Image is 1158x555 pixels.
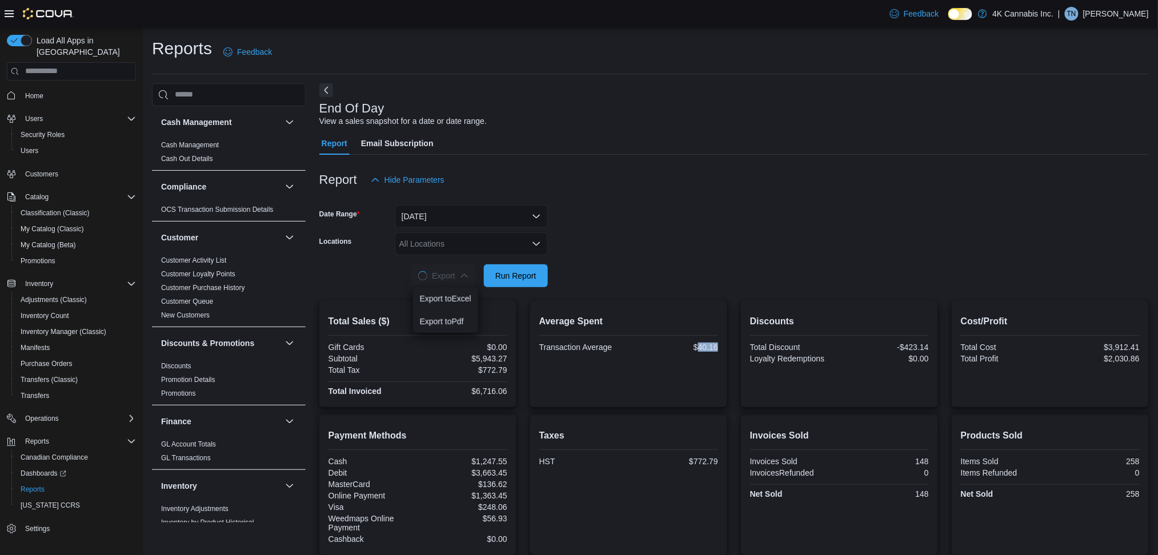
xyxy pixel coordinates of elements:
span: Promotions [161,389,196,398]
span: GL Account Totals [161,440,216,449]
button: Operations [2,411,141,427]
div: $772.79 [420,365,507,375]
span: Purchase Orders [16,357,136,371]
span: [US_STATE] CCRS [21,501,80,510]
button: Inventory [21,277,58,291]
div: Finance [152,437,306,469]
button: Customers [2,166,141,182]
button: Home [2,87,141,104]
div: 0 [842,468,929,477]
button: [US_STATE] CCRS [11,497,141,513]
div: Total Discount [750,343,838,352]
a: Reports [16,482,49,496]
span: Inventory Manager (Classic) [16,325,136,339]
span: Catalog [25,192,49,202]
span: Customer Purchase History [161,283,245,292]
span: Export to Pdf [420,317,471,326]
span: Manifests [21,343,50,352]
h2: Total Sales ($) [328,315,507,328]
span: Reports [21,435,136,448]
button: Security Roles [11,127,141,143]
button: LoadingExport [411,264,475,287]
div: 0 [1052,468,1140,477]
div: Gift Cards [328,343,416,352]
a: My Catalog (Classic) [16,222,89,236]
button: Reports [2,433,141,449]
a: Users [16,144,43,158]
span: Reports [16,482,136,496]
div: $5,943.27 [420,354,507,363]
button: Catalog [2,189,141,205]
span: Classification (Classic) [21,208,90,218]
span: Canadian Compliance [16,451,136,464]
a: Cash Out Details [161,155,213,163]
div: $56.93 [420,514,507,523]
span: Purchase Orders [21,359,73,368]
span: Feedback [237,46,272,58]
div: View a sales snapshot for a date or date range. [319,115,487,127]
div: Items Sold [961,457,1048,466]
span: My Catalog (Classic) [16,222,136,236]
div: Cashback [328,534,416,544]
a: Inventory Adjustments [161,505,229,513]
div: Compliance [152,203,306,221]
span: Users [25,114,43,123]
div: $3,663.45 [420,468,507,477]
h3: Discounts & Promotions [161,337,254,349]
div: Tomas Nunez [1065,7,1079,21]
div: InvoicesRefunded [750,468,838,477]
strong: Total Invoiced [328,387,382,396]
a: Adjustments (Classic) [16,293,91,307]
a: GL Account Totals [161,440,216,448]
div: Total Profit [961,354,1048,363]
a: Transfers (Classic) [16,373,82,387]
input: Dark Mode [948,8,972,20]
button: [DATE] [395,205,548,228]
button: Finance [283,415,296,428]
button: Export toPdf [413,310,478,333]
div: Subtotal [328,354,416,363]
p: | [1058,7,1060,21]
div: $136.62 [420,480,507,489]
label: Locations [319,237,352,246]
div: Online Payment [328,491,416,500]
button: Run Report [484,264,548,287]
div: Weedmaps Online Payment [328,514,416,532]
a: Feedback [885,2,943,25]
a: Classification (Classic) [16,206,94,220]
button: Manifests [11,340,141,356]
a: My Catalog (Beta) [16,238,81,252]
span: Operations [25,414,59,423]
div: -$423.14 [842,343,929,352]
h3: Cash Management [161,116,232,128]
button: Purchase Orders [11,356,141,372]
div: 148 [842,489,929,498]
strong: Net Sold [961,489,993,498]
a: Feedback [219,41,277,63]
span: Export [418,264,468,287]
h3: Inventory [161,480,197,492]
a: Customer Loyalty Points [161,270,235,278]
span: Classification (Classic) [16,206,136,220]
a: GL Transactions [161,454,211,462]
span: Home [25,91,43,100]
strong: Net Sold [750,489,783,498]
span: Promotions [16,254,136,268]
a: Customer Purchase History [161,284,245,292]
a: Manifests [16,341,54,355]
a: Cash Management [161,141,219,149]
span: Discounts [161,361,191,371]
button: Reports [21,435,54,448]
div: Cash Management [152,138,306,170]
button: Adjustments (Classic) [11,292,141,308]
h3: End Of Day [319,102,384,115]
a: Promotions [161,389,196,397]
a: Promotion Details [161,376,215,384]
span: Cash Management [161,140,219,150]
div: $2,030.86 [1052,354,1140,363]
span: Transfers (Classic) [21,375,78,384]
span: My Catalog (Classic) [21,224,84,234]
button: Inventory [283,479,296,493]
button: Classification (Classic) [11,205,141,221]
button: My Catalog (Beta) [11,237,141,253]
